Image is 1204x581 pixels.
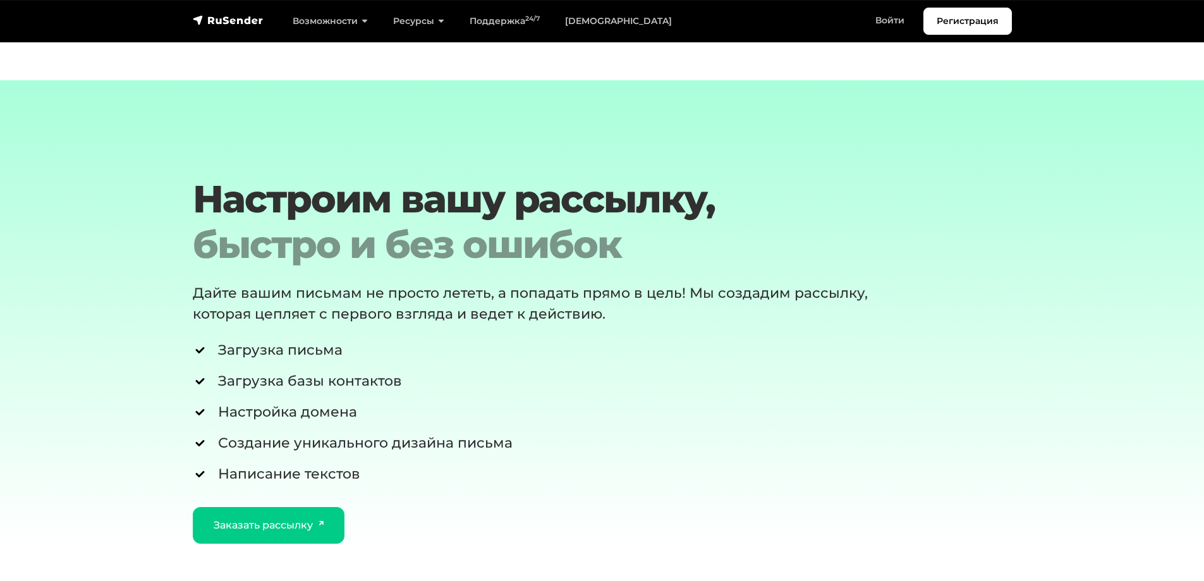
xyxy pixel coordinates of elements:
a: Ресурсы [380,8,457,34]
li: Написание текстов [193,463,942,484]
sup: 24/7 [525,15,540,23]
p: Дайте вашим письмам не просто лететь, а попадать прямо в цель! Мы создадим рассылку, которая цепл... [193,283,909,324]
li: Загрузка базы контактов [193,370,942,391]
h2: Настроим вашу рассылку, [193,176,942,267]
a: Поддержка24/7 [457,8,552,34]
li: Загрузка письма [193,339,942,360]
li: Создание уникального дизайна письма [193,432,942,453]
li: Настройка домена [193,401,942,422]
a: Возможности [280,8,380,34]
img: RuSender [193,14,264,27]
a: Войти [863,8,917,34]
a: Заказать рассылку [193,507,345,544]
a: Регистрация [923,8,1012,35]
a: [DEMOGRAPHIC_DATA] [552,8,684,34]
div: быстро и без ошибок [193,222,942,267]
